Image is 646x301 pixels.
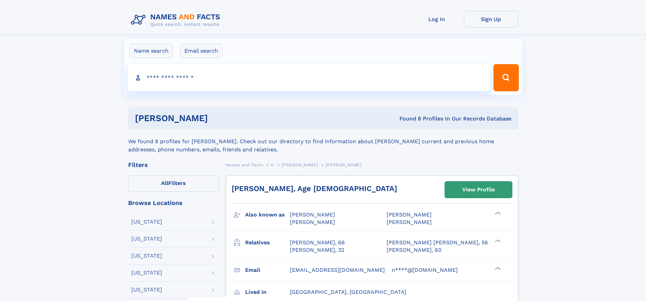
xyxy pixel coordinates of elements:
img: Logo Names and Facts [128,11,226,29]
a: Sign Up [464,11,518,27]
div: Found 8 Profiles In Our Records Database [304,115,511,123]
div: [US_STATE] [131,236,162,242]
button: Search Button [493,64,518,91]
label: Name search [130,44,173,58]
div: Filters [128,162,219,168]
div: ❯ [493,239,501,243]
a: [PERSON_NAME], 66 [290,239,345,246]
span: [PERSON_NAME] [387,219,432,225]
a: Names and Facts [226,161,263,169]
span: H [271,163,274,167]
span: All [161,180,168,186]
label: Filters [128,175,219,192]
span: [PERSON_NAME] [290,211,335,218]
div: [US_STATE] [131,287,162,293]
a: [PERSON_NAME], 32 [290,246,344,254]
input: search input [128,64,491,91]
h3: Relatives [245,237,290,248]
span: [PERSON_NAME] [290,219,335,225]
div: We found 8 profiles for [PERSON_NAME]. Check out our directory to find information about [PERSON_... [128,129,518,154]
label: Email search [180,44,222,58]
h1: [PERSON_NAME] [135,114,304,123]
a: [PERSON_NAME] [281,161,318,169]
div: View Profile [462,182,495,197]
h3: Lived in [245,286,290,298]
h3: Also known as [245,209,290,221]
span: [PERSON_NAME] [326,163,362,167]
span: [PERSON_NAME] [387,211,432,218]
div: [US_STATE] [131,270,162,276]
a: Log In [410,11,464,27]
div: [US_STATE] [131,219,162,225]
div: ❯ [493,266,501,270]
div: [US_STATE] [131,253,162,259]
a: H [271,161,274,169]
h3: Email [245,264,290,276]
div: ❯ [493,211,501,215]
a: [PERSON_NAME], Age [DEMOGRAPHIC_DATA] [232,184,397,193]
span: [EMAIL_ADDRESS][DOMAIN_NAME] [290,267,385,273]
span: [PERSON_NAME] [281,163,318,167]
div: Browse Locations [128,200,219,206]
a: [PERSON_NAME] [PERSON_NAME], 56 [387,239,488,246]
a: [PERSON_NAME], 60 [387,246,442,254]
a: View Profile [445,182,512,198]
span: [GEOGRAPHIC_DATA], [GEOGRAPHIC_DATA] [290,289,406,295]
